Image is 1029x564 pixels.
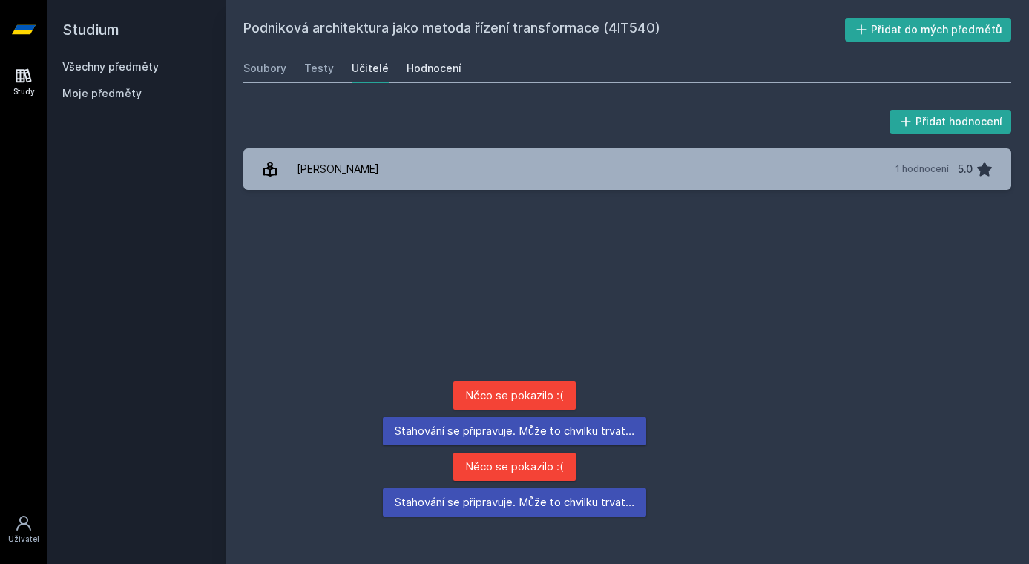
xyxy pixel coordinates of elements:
div: Učitelé [352,61,389,76]
a: Hodnocení [407,53,461,83]
div: Hodnocení [407,61,461,76]
div: Stahování se připravuje. Může to chvilku trvat… [383,488,646,517]
span: Moje předměty [62,86,142,101]
a: Všechny předměty [62,60,159,73]
div: Něco se pokazilo :( [453,381,576,410]
a: Study [3,59,45,105]
div: Study [13,86,35,97]
div: Soubory [243,61,286,76]
a: Testy [304,53,334,83]
div: Stahování se připravuje. Může to chvilku trvat… [383,417,646,445]
button: Přidat hodnocení [890,110,1012,134]
div: 5.0 [958,154,973,184]
a: Uživatel [3,507,45,552]
div: 1 hodnocení [895,163,949,175]
button: Přidat do mých předmětů [845,18,1012,42]
a: Soubory [243,53,286,83]
a: [PERSON_NAME] 1 hodnocení 5.0 [243,148,1011,190]
h2: Podniková architektura jako metoda řízení transformace (4IT540) [243,18,845,42]
div: [PERSON_NAME] [297,154,379,184]
div: Něco se pokazilo :( [453,453,576,481]
a: Učitelé [352,53,389,83]
div: Uživatel [8,534,39,545]
div: Testy [304,61,334,76]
